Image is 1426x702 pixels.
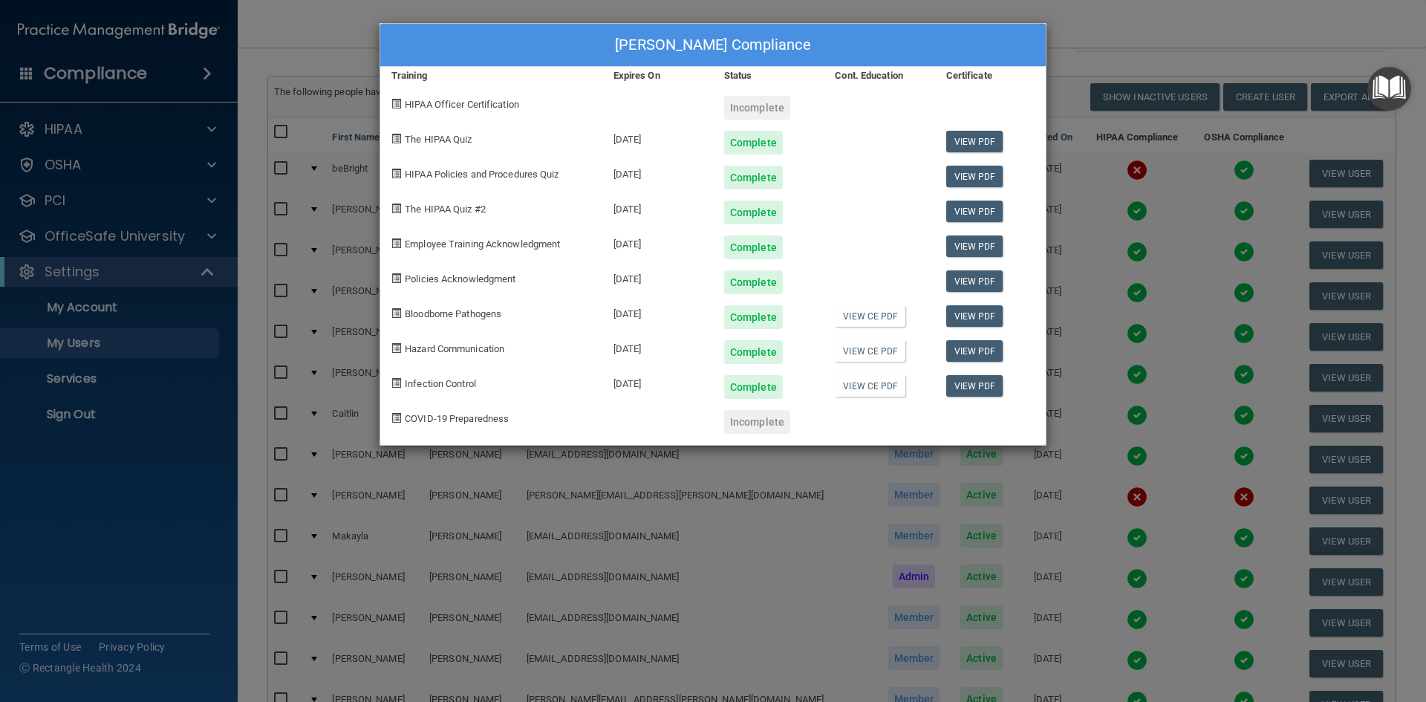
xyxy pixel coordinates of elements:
span: HIPAA Officer Certification [405,99,519,110]
a: View PDF [946,375,1003,397]
a: View CE PDF [835,340,905,362]
a: View PDF [946,201,1003,222]
div: Cont. Education [824,67,934,85]
div: Complete [724,235,783,259]
div: Training [380,67,602,85]
span: HIPAA Policies and Procedures Quiz [405,169,559,180]
div: Complete [724,270,783,294]
a: View PDF [946,235,1003,257]
span: Policies Acknowledgment [405,273,515,285]
span: Employee Training Acknowledgment [405,238,560,250]
div: Incomplete [724,96,790,120]
div: [DATE] [602,120,713,155]
div: Incomplete [724,410,790,434]
span: COVID-19 Preparedness [405,413,509,424]
iframe: Drift Widget Chat Controller [1169,597,1408,656]
div: [DATE] [602,224,713,259]
div: Complete [724,305,783,329]
a: View PDF [946,131,1003,152]
div: Complete [724,131,783,155]
span: The HIPAA Quiz [405,134,472,145]
div: [DATE] [602,364,713,399]
div: [DATE] [602,329,713,364]
div: [PERSON_NAME] Compliance [380,24,1046,67]
div: Complete [724,375,783,399]
div: [DATE] [602,259,713,294]
span: The HIPAA Quiz #2 [405,204,486,215]
div: Complete [724,201,783,224]
button: Open Resource Center [1367,67,1411,111]
div: [DATE] [602,189,713,224]
div: Complete [724,340,783,364]
a: View CE PDF [835,305,905,327]
div: [DATE] [602,155,713,189]
div: Certificate [935,67,1046,85]
div: Expires On [602,67,713,85]
a: View PDF [946,166,1003,187]
span: Bloodborne Pathogens [405,308,501,319]
a: View PDF [946,270,1003,292]
span: Hazard Communication [405,343,504,354]
a: View CE PDF [835,375,905,397]
a: View PDF [946,305,1003,327]
a: View PDF [946,340,1003,362]
span: Infection Control [405,378,476,389]
div: [DATE] [602,294,713,329]
div: Complete [724,166,783,189]
div: Status [713,67,824,85]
